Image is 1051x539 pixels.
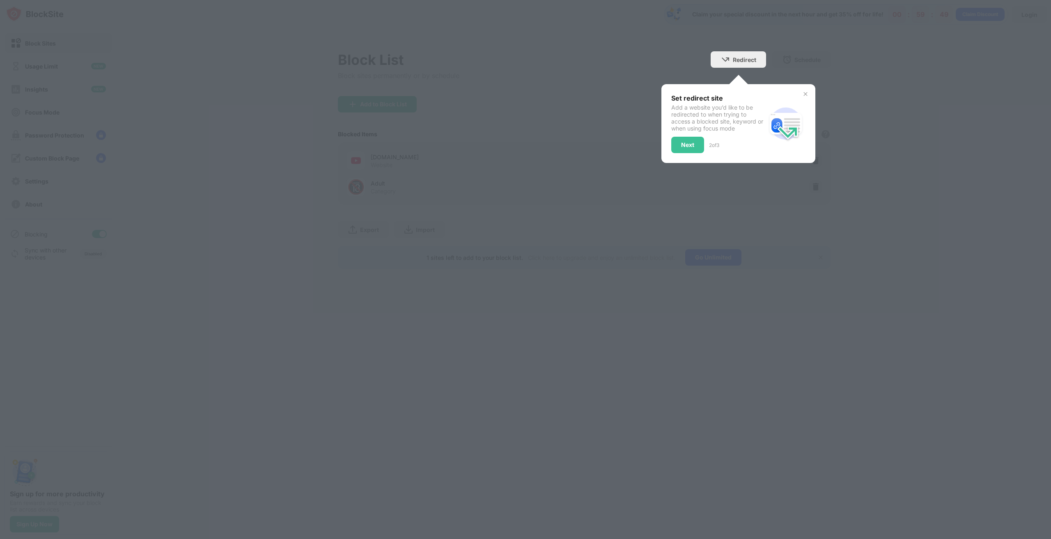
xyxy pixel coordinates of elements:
div: Redirect [733,56,756,63]
img: x-button.svg [802,91,809,97]
div: Next [681,142,694,148]
div: 2 of 3 [709,142,719,148]
div: Set redirect site [671,94,766,102]
div: Add a website you’d like to be redirected to when trying to access a blocked site, keyword or whe... [671,104,766,132]
img: redirect.svg [766,104,805,143]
